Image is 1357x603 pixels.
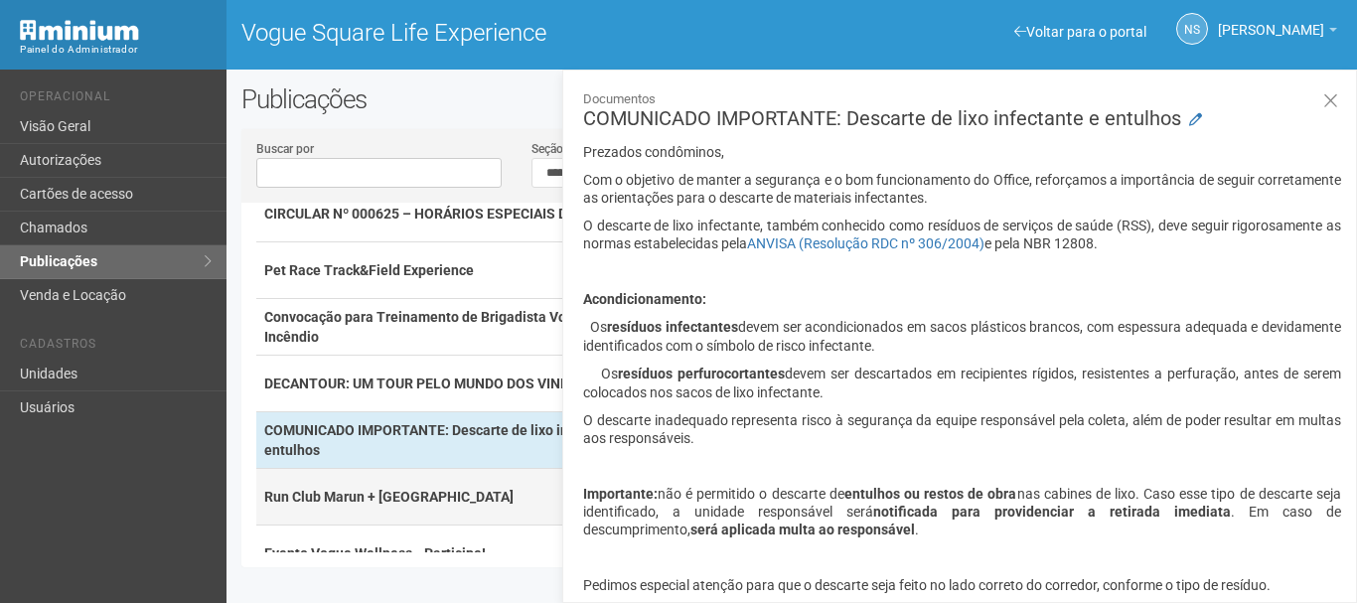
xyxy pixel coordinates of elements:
[241,20,777,46] h1: Vogue Square Life Experience
[583,171,1341,207] p: Com o objetivo de manter a segurança e o bom funcionamento do Office, reforçamos a importância de...
[583,576,1341,594] p: Pedimos especial atenção para que o descarte seja feito no lado correto do corredor, conforme o t...
[531,140,563,158] label: Seção
[690,522,915,537] b: será aplicada multa ao responsável
[583,486,658,502] b: Importante:
[241,84,682,114] h2: Publicações
[873,504,1231,520] b: notificada para providenciar a retirada imediata
[20,20,139,41] img: Minium
[1014,24,1146,40] a: Voltar para o portal
[264,309,635,345] strong: Convocação para Treinamento de Brigadista Voluntário de Incêndio
[264,376,589,391] strong: DECANTOUR: UM TOUR PELO MUNDO DOS VINHOS
[20,41,212,59] div: Painel do Administrador
[1218,25,1337,41] a: [PERSON_NAME]
[844,486,1017,502] b: entulhos ou restos de obra
[747,235,984,251] a: ANVISA (Resolução RDC nº 306/2004)
[264,262,474,278] strong: Pet Race Track&Field Experience
[583,217,1341,252] p: O descarte de lixo infectante, também conhecido como resíduos de serviços de saúde (RSS), deve se...
[583,411,1341,447] p: O descarte inadequado representa risco à segurança da equipe responsável pela coleta, além de pod...
[1189,110,1202,130] a: Modificar
[264,422,633,458] strong: COMUNICADO IMPORTANTE: Descarte de lixo infectante e entulhos
[264,489,514,505] strong: Run Club Marun + [GEOGRAPHIC_DATA]
[618,366,785,381] b: resíduos perfurocortantes
[583,143,1341,161] p: Prezados condôminos,
[264,206,643,222] strong: CIRCULAR Nº 000625 – HORÁRIOS ESPECIAIS DE OUTUBRO
[583,485,1341,538] p: não é permitido o descarte de nas cabines de lixo. Caso esse tipo de descarte seja identificado, ...
[559,367,601,381] span: ·
[20,337,212,358] li: Cadastros
[256,140,314,158] label: Buscar por
[583,365,1341,401] p: Os devem ser descartados em recipientes rígidos, resistentes a perfuração, antes de serem colocad...
[20,89,212,110] li: Operacional
[607,319,738,335] b: resíduos infectantes
[583,90,1341,108] small: Documentos
[264,545,486,561] strong: Evento Vogue Wellness - Participe!
[583,90,1341,128] h3: COMUNICADO IMPORTANTE: Descarte de lixo infectante e entulhos
[1218,3,1324,38] span: Nicolle Silva
[583,318,1341,355] p: Os devem ser acondicionados em sacos plásticos brancos, com espessura adequada e devidamente iden...
[583,291,706,307] b: Acondicionamento:
[559,320,590,335] span: ·
[1176,13,1208,45] a: NS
